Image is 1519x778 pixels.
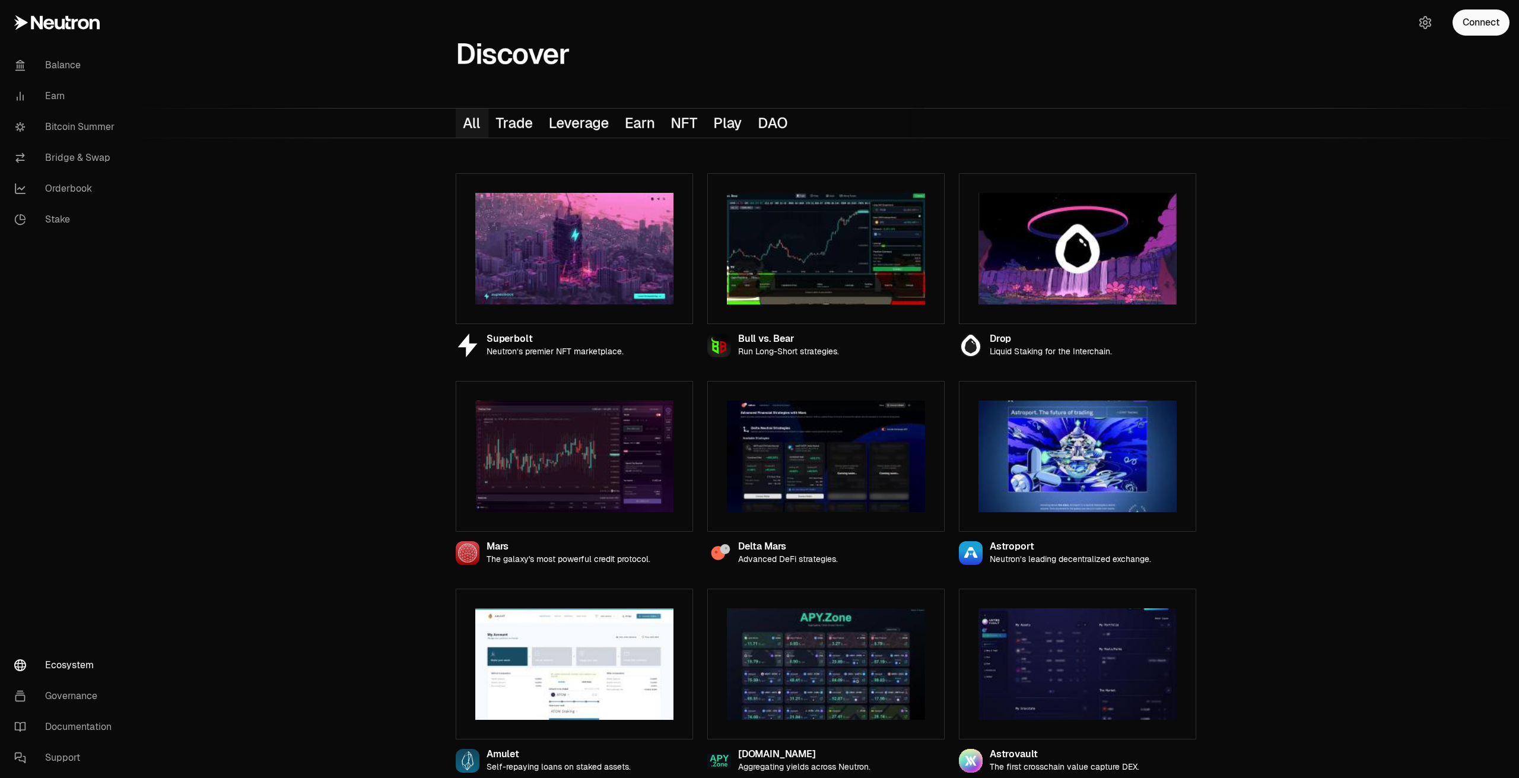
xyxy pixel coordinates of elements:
button: Connect [1453,9,1510,36]
div: Bull vs. Bear [738,334,839,344]
img: Mars preview image [475,401,673,512]
div: [DOMAIN_NAME] [738,750,870,760]
h1: Discover [456,42,570,66]
p: The first crosschain value capture DEX. [990,762,1139,772]
a: Stake [5,204,128,235]
p: Aggregating yields across Neutron. [738,762,870,772]
div: Superbolt [487,334,624,344]
img: Drop preview image [978,193,1177,304]
p: The galaxy's most powerful credit protocol. [487,554,650,564]
img: Delta Mars preview image [727,401,925,512]
p: Advanced DeFi strategies. [738,554,838,564]
a: Bridge & Swap [5,142,128,173]
p: Self-repaying loans on staked assets. [487,762,631,772]
button: Earn [618,109,663,138]
a: Bitcoin Summer [5,112,128,142]
a: Documentation [5,712,128,742]
div: Drop [990,334,1112,344]
div: Delta Mars [738,542,838,552]
button: Leverage [541,109,618,138]
p: Neutron’s leading decentralized exchange. [990,554,1151,564]
img: Apy.Zone preview image [727,608,925,720]
div: Mars [487,542,650,552]
img: Astrovault preview image [978,608,1177,720]
button: Trade [489,109,542,138]
img: Superbolt preview image [475,193,673,304]
div: Astroport [990,542,1151,552]
div: Amulet [487,750,631,760]
a: Balance [5,50,128,81]
a: Earn [5,81,128,112]
button: All [456,109,489,138]
button: DAO [751,109,796,138]
a: Governance [5,681,128,712]
button: Play [706,109,751,138]
img: Bull vs. Bear preview image [727,193,925,304]
p: Run Long-Short strategies. [738,347,839,357]
img: Amulet preview image [475,608,673,720]
a: Orderbook [5,173,128,204]
p: Liquid Staking for the Interchain. [990,347,1112,357]
a: Support [5,742,128,773]
p: Neutron’s premier NFT marketplace. [487,347,624,357]
img: Astroport preview image [978,401,1177,512]
div: Astrovault [990,750,1139,760]
a: Ecosystem [5,650,128,681]
button: NFT [664,109,707,138]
